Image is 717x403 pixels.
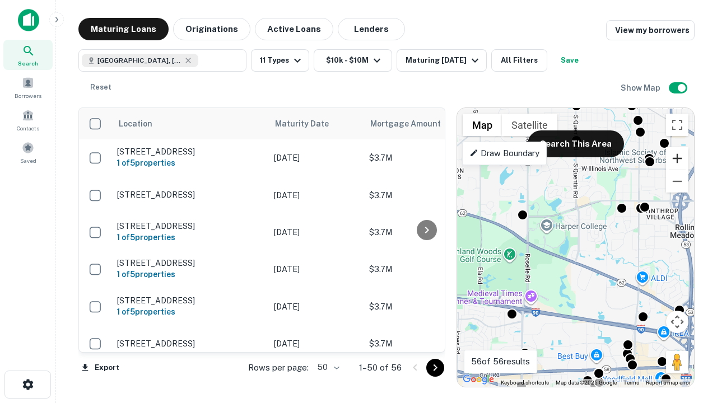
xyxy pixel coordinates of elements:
p: [DATE] [274,152,358,164]
a: View my borrowers [606,20,695,40]
span: Mortgage Amount [370,117,455,130]
a: Search [3,40,53,70]
button: Search This Area [528,130,624,157]
button: Zoom out [666,170,688,193]
h6: 1 of 5 properties [117,306,263,318]
p: [STREET_ADDRESS] [117,296,263,306]
button: $10k - $10M [314,49,392,72]
button: Toggle fullscreen view [666,114,688,136]
a: Saved [3,137,53,167]
p: [DATE] [274,338,358,350]
h6: 1 of 5 properties [117,157,263,169]
span: Borrowers [15,91,41,100]
p: $3.7M [369,263,481,275]
p: $3.7M [369,338,481,350]
p: $3.7M [369,301,481,313]
img: Google [460,372,497,387]
p: [STREET_ADDRESS] [117,258,263,268]
p: [DATE] [274,226,358,238]
h6: Show Map [621,82,662,94]
a: Borrowers [3,72,53,102]
img: capitalize-icon.png [18,9,39,31]
a: Report a map error [646,379,691,386]
button: Lenders [338,18,405,40]
p: [DATE] [274,189,358,201]
p: [STREET_ADDRESS] [117,339,263,349]
button: Maturing [DATE] [397,49,487,72]
a: Open this area in Google Maps (opens a new window) [460,372,497,387]
span: Saved [20,156,36,165]
button: Go to next page [426,359,444,377]
button: Show street map [463,114,502,136]
p: [STREET_ADDRESS] [117,190,263,200]
button: Keyboard shortcuts [501,379,549,387]
th: Location [111,108,268,139]
p: $3.7M [369,189,481,201]
button: Reset [83,76,119,99]
span: [GEOGRAPHIC_DATA], [GEOGRAPHIC_DATA] [97,55,181,65]
button: Zoom in [666,147,688,170]
p: [DATE] [274,301,358,313]
p: 1–50 of 56 [359,361,402,374]
button: Export [78,359,122,376]
button: Active Loans [255,18,333,40]
div: 0 0 [457,108,694,387]
p: [DATE] [274,263,358,275]
span: Maturity Date [275,117,343,130]
button: Show satellite imagery [502,114,557,136]
iframe: Chat Widget [661,313,717,367]
h6: 1 of 5 properties [117,231,263,243]
div: 50 [313,359,341,376]
th: Mortgage Amount [364,108,487,139]
p: 56 of 56 results [471,355,530,368]
p: [STREET_ADDRESS] [117,221,263,231]
button: Map camera controls [666,311,688,333]
a: Terms [623,379,639,386]
span: Contacts [17,124,39,133]
button: 11 Types [251,49,309,72]
p: [STREET_ADDRESS] [117,147,263,157]
a: Contacts [3,105,53,135]
span: Search [18,59,38,68]
p: $3.7M [369,152,481,164]
span: Location [118,117,152,130]
th: Maturity Date [268,108,364,139]
p: $3.7M [369,226,481,238]
button: Save your search to get updates of matches that match your search criteria. [552,49,588,72]
button: Maturing Loans [78,18,169,40]
button: Originations [173,18,250,40]
p: Draw Boundary [469,147,539,160]
button: All Filters [491,49,547,72]
span: Map data ©2025 Google [556,379,617,386]
div: Maturing [DATE] [406,54,482,67]
p: Rows per page: [248,361,309,374]
h6: 1 of 5 properties [117,268,263,280]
